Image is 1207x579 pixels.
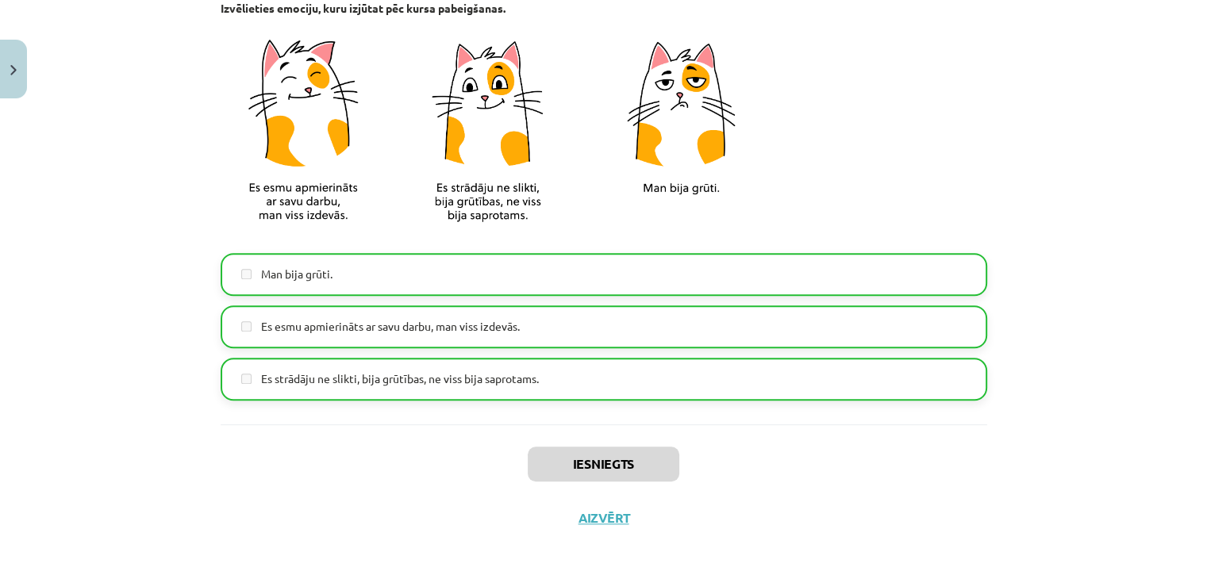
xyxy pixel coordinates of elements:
span: Es esmu apmierināts ar savu darbu, man viss izdevās. [261,318,520,335]
button: Aizvērt [574,510,634,526]
input: Es esmu apmierināts ar savu darbu, man viss izdevās. [241,321,252,332]
strong: Izvēlieties emociju, kuru izjūtat pēc kursa pabeigšanas. [221,1,505,15]
input: Man bija grūti. [241,269,252,279]
input: Es strādāju ne slikti, bija grūtības, ne viss bija saprotams. [241,374,252,384]
button: Iesniegts [528,447,679,481]
span: Es strādāju ne slikti, bija grūtības, ne viss bija saprotams. [261,370,539,387]
img: icon-close-lesson-0947bae3869378f0d4975bcd49f059093ad1ed9edebbc8119c70593378902aed.svg [10,65,17,75]
span: Man bija grūti. [261,266,333,282]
